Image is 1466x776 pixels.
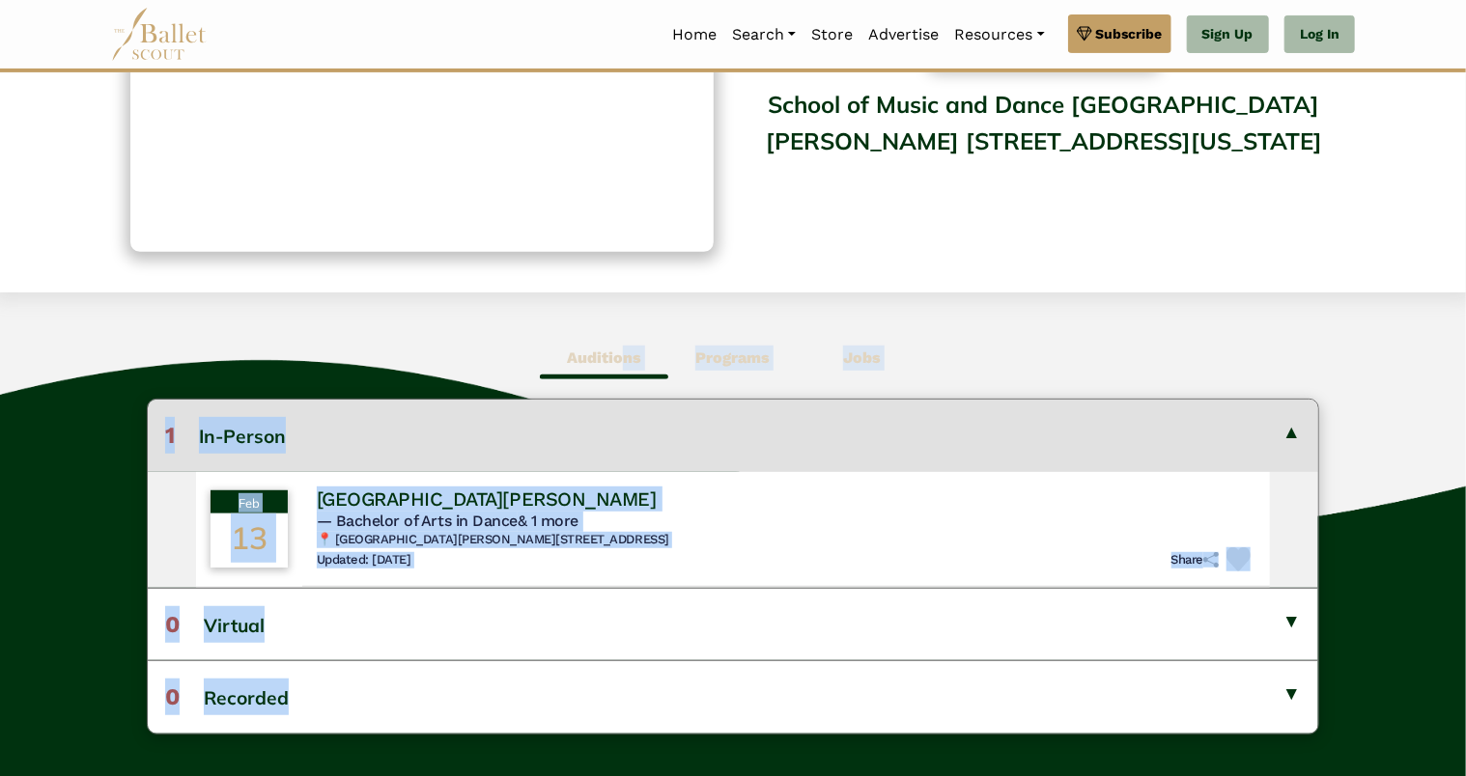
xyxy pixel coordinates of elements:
[946,14,1052,55] a: Resources
[211,513,288,568] div: 13
[165,611,180,638] span: 0
[664,14,724,55] a: Home
[695,348,770,367] b: Programs
[165,683,180,710] span: 0
[860,14,946,55] a: Advertise
[317,512,578,530] span: — Bachelor of Arts in Dance
[752,76,1336,232] div: School of Music and Dance [GEOGRAPHIC_DATA][PERSON_NAME] [STREET_ADDRESS][US_STATE]
[165,422,175,449] span: 1
[724,14,803,55] a: Search
[518,512,578,530] a: & 1 more
[317,532,1255,548] h6: 📍 [GEOGRAPHIC_DATA][PERSON_NAME][STREET_ADDRESS]
[567,348,641,367] b: Auditions
[1284,15,1355,54] a: Log In
[1187,15,1269,54] a: Sign Up
[317,486,657,512] h4: [GEOGRAPHIC_DATA][PERSON_NAME]
[148,588,1318,660] button: 0Virtual
[843,348,881,367] b: Jobs
[1171,552,1220,568] h6: Share
[1068,14,1171,53] a: Subscribe
[803,14,860,55] a: Store
[211,490,288,513] div: Feb
[148,400,1318,471] button: 1In-Person
[1096,23,1163,44] span: Subscribe
[148,660,1318,733] button: 0Recorded
[317,552,411,568] h6: Updated: [DATE]
[1077,23,1092,44] img: gem.svg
